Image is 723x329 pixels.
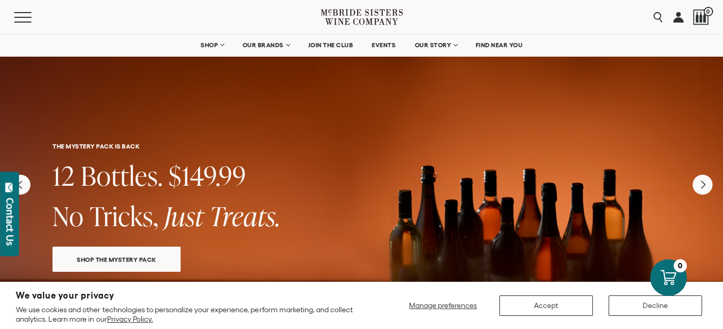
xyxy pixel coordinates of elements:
span: Bottles. [81,157,163,194]
h2: We value your privacy [16,291,368,300]
button: Manage preferences [403,295,484,316]
button: Previous [11,175,30,195]
span: Treats. [209,198,280,234]
span: FIND NEAR YOU [476,41,523,49]
span: OUR BRANDS [243,41,284,49]
span: Manage preferences [409,301,477,310]
span: Just [164,198,204,234]
a: FIND NEAR YOU [469,35,530,56]
span: EVENTS [372,41,395,49]
span: No [53,198,84,234]
a: Privacy Policy. [107,315,153,323]
span: OUR STORY [414,41,451,49]
span: 0 [704,7,713,16]
button: Decline [609,295,702,316]
span: SHOP THE MYSTERY PACK [58,253,175,266]
a: OUR BRANDS [236,35,296,56]
div: Contact Us [5,198,15,246]
span: Tricks, [90,198,159,234]
h6: THE MYSTERY PACK IS BACK [53,143,670,150]
p: We use cookies and other technologies to personalize your experience, perform marketing, and coll... [16,305,368,324]
a: SHOP THE MYSTERY PACK [53,247,181,272]
a: JOIN THE CLUB [301,35,360,56]
span: SHOP [201,41,218,49]
span: 12 [53,157,75,194]
a: EVENTS [365,35,402,56]
button: Next [693,175,712,195]
a: OUR STORY [407,35,464,56]
span: JOIN THE CLUB [308,41,353,49]
button: Mobile Menu Trigger [14,12,52,23]
button: Accept [499,295,593,316]
span: $149.99 [169,157,246,194]
div: 0 [674,259,687,272]
a: SHOP [194,35,230,56]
